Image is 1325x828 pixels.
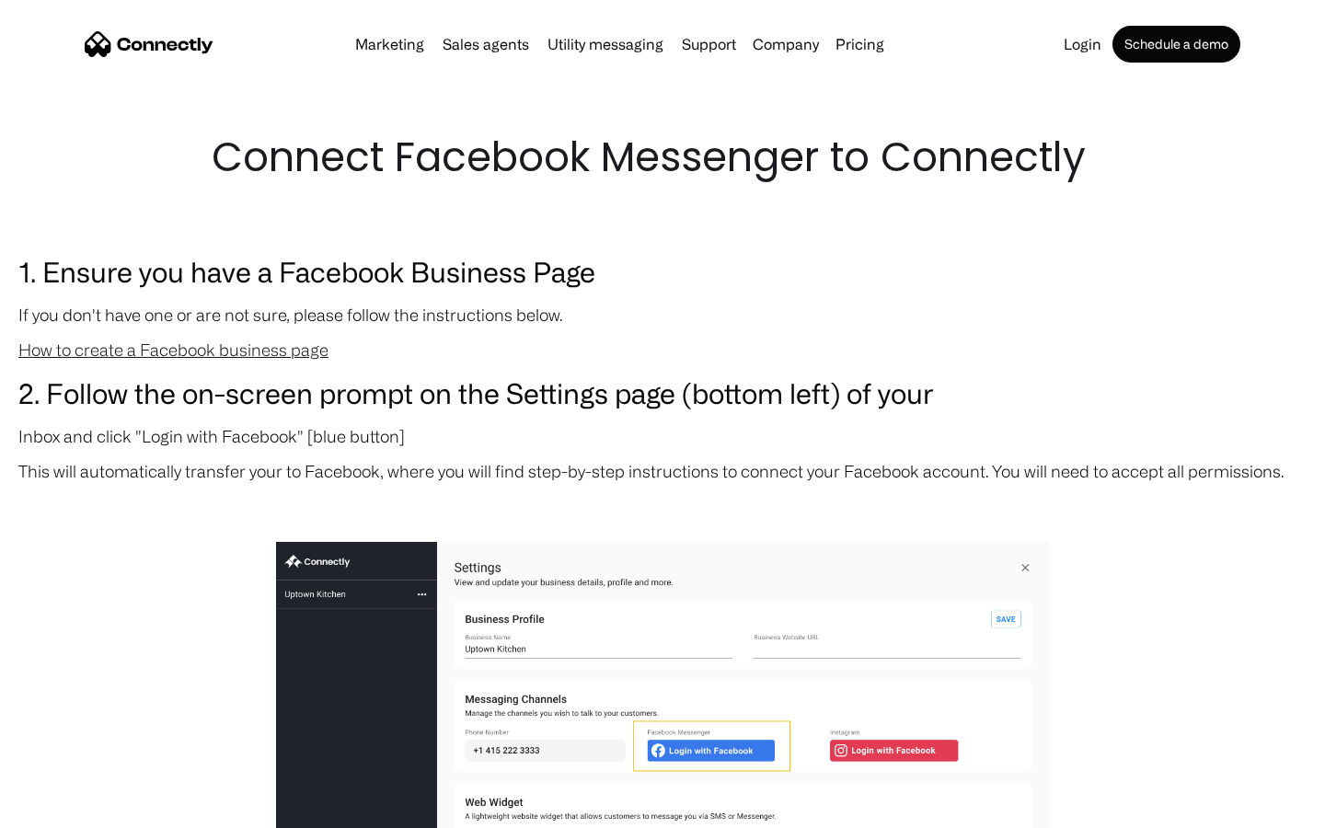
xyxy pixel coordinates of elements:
a: How to create a Facebook business page [18,340,328,359]
ul: Language list [37,796,110,822]
h3: 2. Follow the on-screen prompt on the Settings page (bottom left) of your [18,372,1307,414]
div: Company [753,31,819,57]
a: Support [674,37,743,52]
aside: Language selected: English [18,796,110,822]
div: Company [747,31,824,57]
a: home [85,30,213,58]
p: Inbox and click "Login with Facebook" [blue button] [18,423,1307,449]
a: Marketing [348,37,432,52]
h1: Connect Facebook Messenger to Connectly [212,129,1113,186]
p: This will automatically transfer your to Facebook, where you will find step-by-step instructions ... [18,458,1307,484]
p: If you don't have one or are not sure, please follow the instructions below. [18,302,1307,328]
a: Login [1056,37,1109,52]
h3: 1. Ensure you have a Facebook Business Page [18,250,1307,293]
a: Utility messaging [540,37,671,52]
a: Sales agents [435,37,536,52]
p: ‍ [18,493,1307,519]
a: Schedule a demo [1112,26,1240,63]
a: Pricing [828,37,892,52]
